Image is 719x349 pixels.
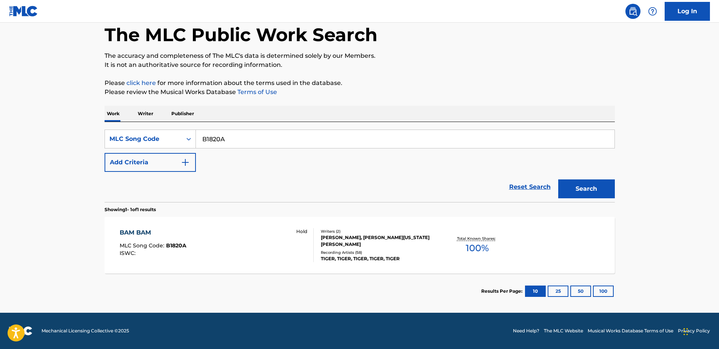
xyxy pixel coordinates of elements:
[9,6,38,17] img: MLC Logo
[105,217,615,273] a: BAM BAMMLC Song Code:B1820AISWC: HoldWriters (2)[PERSON_NAME], [PERSON_NAME][US_STATE] [PERSON_NA...
[42,327,129,334] span: Mechanical Licensing Collective © 2025
[126,79,156,86] a: click here
[525,286,546,297] button: 10
[481,288,524,295] p: Results Per Page:
[593,286,614,297] button: 100
[457,236,497,241] p: Total Known Shares:
[296,228,307,235] p: Hold
[135,106,156,122] p: Writer
[105,51,615,60] p: The accuracy and completeness of The MLC's data is determined solely by our Members.
[681,313,719,349] iframe: Chat Widget
[105,23,377,46] h1: The MLC Public Work Search
[105,206,156,213] p: Showing 1 - 1 of 1 results
[166,242,186,249] span: B1820A
[570,286,591,297] button: 50
[684,320,688,343] div: Drag
[120,250,137,256] span: ISWC :
[105,60,615,69] p: It is not an authoritative source for recording information.
[321,255,435,262] div: TIGER, TIGER, TIGER, TIGER, TIGER
[236,88,277,96] a: Terms of Use
[181,158,190,167] img: 9d2ae6d4665cec9f34b9.svg
[120,228,186,237] div: BAM BAM
[466,241,489,255] span: 100 %
[625,4,640,19] a: Public Search
[105,130,615,202] form: Search Form
[321,229,435,234] div: Writers ( 2 )
[321,250,435,255] div: Recording Artists ( 58 )
[9,326,32,335] img: logo
[105,88,615,97] p: Please review the Musical Works Database
[648,7,657,16] img: help
[120,242,166,249] span: MLC Song Code :
[105,153,196,172] button: Add Criteria
[105,79,615,88] p: Please for more information about the terms used in the database.
[169,106,196,122] p: Publisher
[505,179,554,195] a: Reset Search
[321,234,435,248] div: [PERSON_NAME], [PERSON_NAME][US_STATE] [PERSON_NAME]
[105,106,122,122] p: Work
[665,2,710,21] a: Log In
[548,286,568,297] button: 25
[544,327,583,334] a: The MLC Website
[558,179,615,198] button: Search
[645,4,660,19] div: Help
[588,327,673,334] a: Musical Works Database Terms of Use
[628,7,637,16] img: search
[513,327,539,334] a: Need Help?
[109,134,177,144] div: MLC Song Code
[678,327,710,334] a: Privacy Policy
